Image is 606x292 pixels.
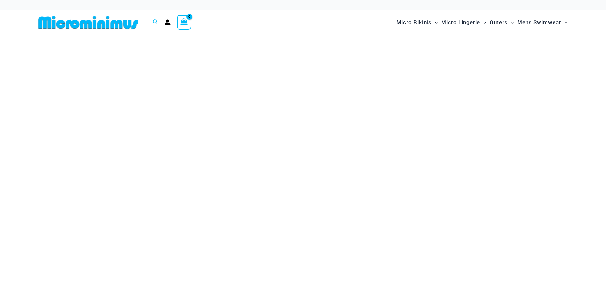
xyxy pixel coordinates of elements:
[36,15,141,30] img: MM SHOP LOGO FLAT
[488,13,516,32] a: OutersMenu ToggleMenu Toggle
[490,14,508,31] span: Outers
[153,18,158,26] a: Search icon link
[441,14,480,31] span: Micro Lingerie
[516,13,569,32] a: Mens SwimwearMenu ToggleMenu Toggle
[480,14,486,31] span: Menu Toggle
[394,12,570,33] nav: Site Navigation
[177,15,192,30] a: View Shopping Cart, empty
[432,14,438,31] span: Menu Toggle
[517,14,561,31] span: Mens Swimwear
[508,14,514,31] span: Menu Toggle
[396,14,432,31] span: Micro Bikinis
[165,19,171,25] a: Account icon link
[561,14,568,31] span: Menu Toggle
[440,13,488,32] a: Micro LingerieMenu ToggleMenu Toggle
[395,13,440,32] a: Micro BikinisMenu ToggleMenu Toggle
